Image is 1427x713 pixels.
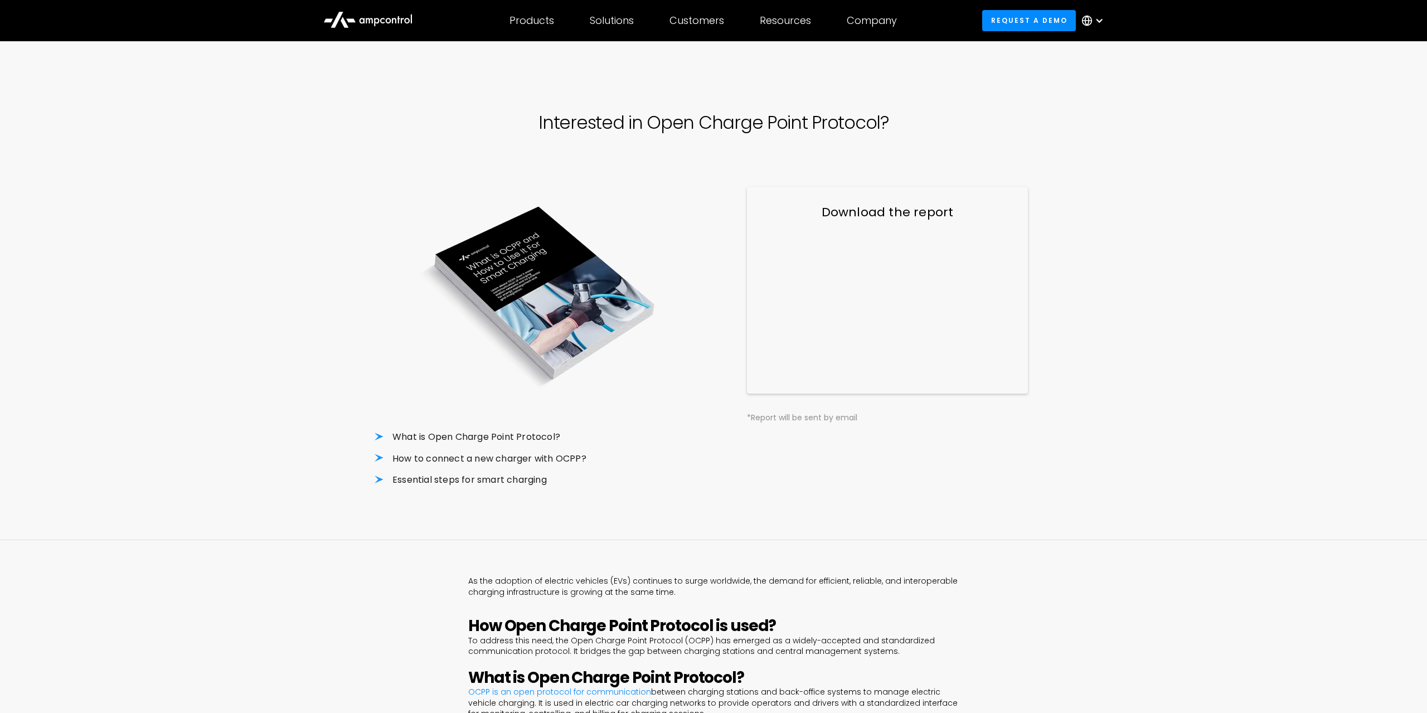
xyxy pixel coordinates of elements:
li: What is Open Charge Point Protocol? [375,431,705,443]
li: How to connect a new charger with OCPP? [375,453,705,465]
div: Products [509,14,554,27]
strong: What is Open Charge Point Protocol? [468,667,744,688]
p: To address this need, the Open Charge Point Protocol (OCPP) has emerged as a widely-accepted and ... [468,636,959,657]
p: ‍ [468,657,959,668]
div: Solutions [590,14,634,27]
li: Essential steps for smart charging [375,474,705,486]
div: Company [847,14,897,27]
h1: Interested in Open Charge Point Protocol? [538,113,889,133]
a: OCPP is an open protocol for communication [468,686,651,697]
a: Request a demo [982,10,1076,31]
h2: ‍ [468,668,959,687]
strong: How Open Charge Point Protocol is used? [468,615,776,637]
h2: ‍ [468,598,959,636]
p: As the adoption of electric vehicles (EVs) continues to surge worldwide, the demand for efficient... [468,576,959,598]
div: Customers [669,14,724,27]
div: *Report will be sent by email [747,411,1027,424]
img: OCPP Report [375,187,705,404]
div: Resources [760,14,811,27]
iframe: Form 0 [769,235,1005,377]
h3: Download the report [769,204,1005,221]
